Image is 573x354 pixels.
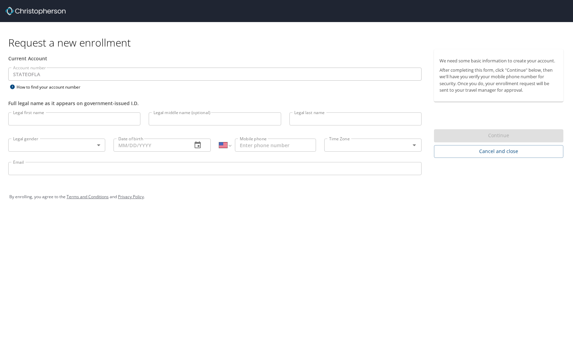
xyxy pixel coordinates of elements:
[118,194,144,200] a: Privacy Policy
[8,36,569,49] h1: Request a new enrollment
[8,55,422,62] div: Current Account
[9,188,564,205] div: By enrolling, you agree to the and .
[409,140,419,150] button: Open
[439,147,558,156] span: Cancel and close
[8,100,422,107] div: Full legal name as it appears on government-issued I.D.
[235,139,316,152] input: Enter phone number
[8,83,95,91] div: How to find your account number
[6,7,66,15] img: cbt logo
[8,139,105,152] div: ​
[67,194,109,200] a: Terms and Conditions
[113,139,186,152] input: MM/DD/YYYY
[439,58,558,64] p: We need some basic information to create your account.
[439,67,558,93] p: After completing this form, click "Continue" below, then we'll have you verify your mobile phone ...
[434,145,563,158] button: Cancel and close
